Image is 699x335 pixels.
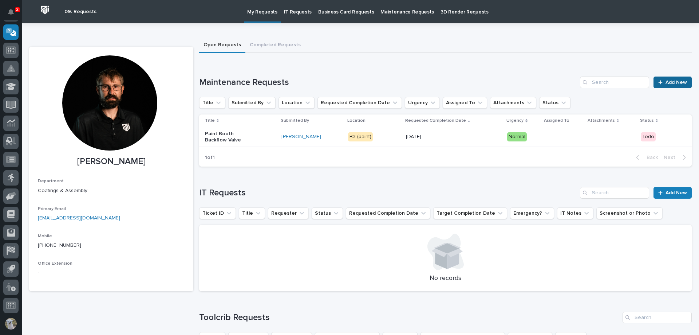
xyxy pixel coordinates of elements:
button: Status [312,207,343,219]
button: Requested Completion Date [346,207,430,219]
p: - [588,134,634,140]
span: Office Extension [38,261,72,266]
input: Search [623,312,692,323]
a: [PHONE_NUMBER] [38,243,81,248]
button: Location [279,97,315,109]
p: Urgency [506,117,524,125]
p: [DATE] [406,134,451,140]
button: users-avatar [3,316,19,331]
p: Location [347,117,366,125]
p: No records [208,274,683,283]
p: Attachments [588,117,615,125]
p: 2 [16,7,19,12]
button: Urgency [405,97,440,109]
p: 1 of 1 [199,149,221,167]
button: Assigned To [443,97,487,109]
button: IT Notes [557,207,593,219]
button: Notifications [3,4,19,20]
button: Back [630,154,661,161]
div: B3 (paint) [348,132,373,141]
button: Title [199,97,225,109]
p: - [38,269,185,277]
button: Emergency? [510,207,554,219]
button: Attachments [490,97,536,109]
button: Completed Requests [245,38,305,53]
tr: Paint Booth Backflow Valve[PERSON_NAME] B3 (paint)[DATE]Normal--Todo [199,127,692,147]
button: Status [539,97,570,109]
h2: 09. Requests [64,9,96,15]
input: Search [580,77,649,88]
button: Requester [268,207,309,219]
button: Submitted By [228,97,276,109]
p: Title [205,117,215,125]
p: - [545,134,582,140]
h1: Toolcrib Requests [199,312,620,323]
span: Primary Email [38,207,66,211]
div: Todo [641,132,656,141]
a: Add New [653,187,692,199]
span: Department [38,179,64,183]
span: Next [664,154,680,161]
button: Open Requests [199,38,245,53]
button: Ticket ID [199,207,236,219]
button: Next [661,154,692,161]
a: [PERSON_NAME] [281,134,321,140]
span: Back [642,154,658,161]
a: [EMAIL_ADDRESS][DOMAIN_NAME] [38,215,120,221]
h1: Maintenance Requests [199,77,577,88]
div: Notifications2 [9,9,19,20]
p: Assigned To [544,117,569,125]
p: Submitted By [281,117,309,125]
button: Screenshot or Photo [596,207,663,219]
p: [PERSON_NAME] [38,156,185,167]
p: Paint Booth Backflow Valve [205,131,250,143]
span: Add New [666,190,687,195]
a: Add New [653,77,692,88]
span: Mobile [38,234,52,238]
div: Normal [507,132,527,141]
p: Coatings & Assembly [38,187,185,195]
button: Title [239,207,265,219]
img: Workspace Logo [38,3,52,17]
h1: IT Requests [199,188,577,198]
span: Add New [666,80,687,85]
button: Requested Completion Date [317,97,402,109]
button: Target Completion Date [433,207,507,219]
p: Requested Completion Date [405,117,466,125]
p: Status [640,117,654,125]
input: Search [580,187,649,199]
